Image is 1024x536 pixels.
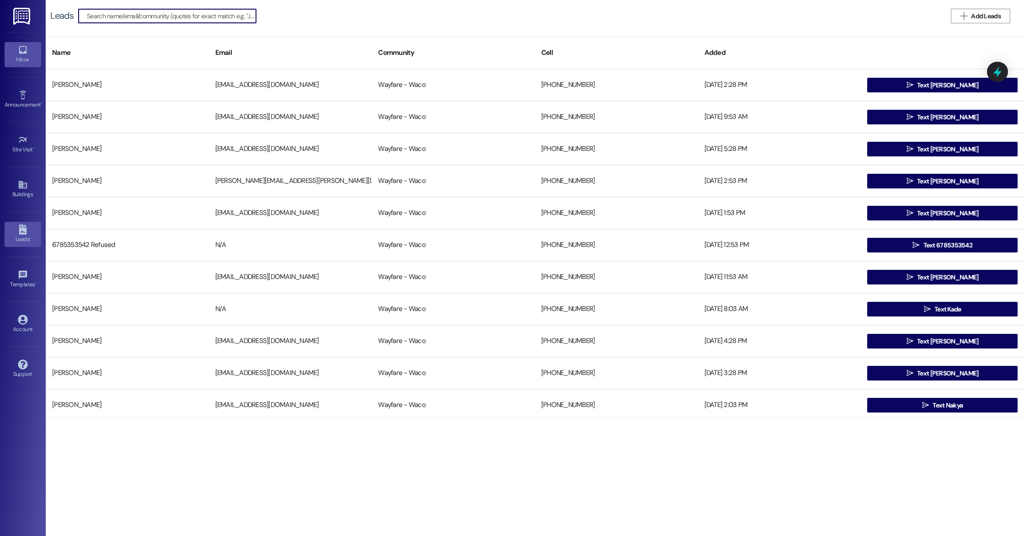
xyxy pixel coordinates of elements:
i:  [924,306,931,313]
span: Text Kade [934,305,961,314]
div: Wayfare - Waco [372,364,535,382]
div: [PHONE_NUMBER] [535,172,698,190]
i:  [960,12,967,20]
span: Text [PERSON_NAME] [917,80,978,90]
input: Search name/email/community (quotes for exact match e.g. "John Smith") [87,10,256,22]
div: [EMAIL_ADDRESS][DOMAIN_NAME] [209,76,372,94]
div: [PHONE_NUMBER] [535,140,698,158]
div: Wayfare - Waco [372,300,535,318]
div: [PERSON_NAME][EMAIL_ADDRESS][PERSON_NAME][DOMAIN_NAME] [209,172,372,190]
img: ResiDesk Logo [13,8,32,25]
div: [EMAIL_ADDRESS][DOMAIN_NAME] [209,108,372,126]
div: [DATE] 2:03 PM [698,396,861,414]
button: Text [PERSON_NAME] [867,270,1018,284]
div: [DATE] 9:53 AM [698,108,861,126]
i:  [907,338,913,345]
button: Text [PERSON_NAME] [867,334,1018,348]
a: Inbox [5,42,41,67]
button: Text 6785353542 [867,238,1018,252]
div: Wayfare - Waco [372,396,535,414]
span: Text [PERSON_NAME] [917,113,978,122]
div: Community [372,42,535,64]
div: [PERSON_NAME] [46,300,209,318]
div: Wayfare - Waco [372,332,535,350]
div: [DATE] 5:28 PM [698,140,861,158]
div: [PHONE_NUMBER] [535,76,698,94]
span: Text [PERSON_NAME] [917,273,978,282]
div: Wayfare - Waco [372,268,535,286]
span: Text [PERSON_NAME] [917,369,978,378]
div: [PERSON_NAME] [46,396,209,414]
a: Leads [5,222,41,247]
div: [DATE] 1:53 PM [698,204,861,222]
button: Text [PERSON_NAME] [867,142,1018,156]
div: Wayfare - Waco [372,172,535,190]
button: Text [PERSON_NAME] [867,78,1018,92]
div: [PERSON_NAME] [46,140,209,158]
div: Wayfare - Waco [372,140,535,158]
i:  [907,273,913,281]
div: [PHONE_NUMBER] [535,236,698,254]
div: Leads [50,11,74,21]
div: [DATE] 4:28 PM [698,332,861,350]
div: [EMAIL_ADDRESS][DOMAIN_NAME] [209,140,372,158]
i:  [907,145,913,153]
button: Text Nakya [867,398,1018,413]
div: [EMAIL_ADDRESS][DOMAIN_NAME] [209,204,372,222]
div: [PERSON_NAME] [46,268,209,286]
div: [PHONE_NUMBER] [535,204,698,222]
div: N/A [209,236,372,254]
div: [PHONE_NUMBER] [535,268,698,286]
span: • [33,145,34,151]
a: Support [5,357,41,381]
button: Text [PERSON_NAME] [867,206,1018,220]
div: [DATE] 8:03 AM [698,300,861,318]
a: Account [5,312,41,337]
a: Site Visit • [5,132,41,157]
i:  [922,402,929,409]
div: [PHONE_NUMBER] [535,396,698,414]
button: Text [PERSON_NAME] [867,366,1018,381]
span: Text Nakya [933,401,963,410]
a: Buildings [5,177,41,202]
div: [PHONE_NUMBER] [535,332,698,350]
div: [DATE] 3:28 PM [698,364,861,382]
span: • [41,100,42,107]
div: [PERSON_NAME] [46,364,209,382]
div: [EMAIL_ADDRESS][DOMAIN_NAME] [209,364,372,382]
span: • [35,280,37,286]
div: Added [698,42,861,64]
i:  [907,81,913,89]
div: [EMAIL_ADDRESS][DOMAIN_NAME] [209,332,372,350]
a: Templates • [5,267,41,292]
div: Wayfare - Waco [372,108,535,126]
div: 6785353542 Refused [46,236,209,254]
div: [PHONE_NUMBER] [535,300,698,318]
div: [DATE] 12:53 PM [698,236,861,254]
div: Wayfare - Waco [372,204,535,222]
button: Text [PERSON_NAME] [867,110,1018,124]
span: Add Leads [971,11,1001,21]
button: Text Kade [867,302,1018,316]
div: Wayfare - Waco [372,76,535,94]
div: [PERSON_NAME] [46,204,209,222]
div: [DATE] 11:53 AM [698,268,861,286]
i:  [912,241,919,249]
span: Text [PERSON_NAME] [917,177,978,186]
div: [PERSON_NAME] [46,108,209,126]
span: Text [PERSON_NAME] [917,145,978,154]
div: [EMAIL_ADDRESS][DOMAIN_NAME] [209,396,372,414]
i:  [907,113,913,121]
span: Text 6785353542 [923,241,973,250]
div: [DATE] 2:53 PM [698,172,861,190]
div: Wayfare - Waco [372,236,535,254]
button: Text [PERSON_NAME] [867,174,1018,188]
div: [PHONE_NUMBER] [535,108,698,126]
div: [PERSON_NAME] [46,76,209,94]
i:  [907,209,913,217]
div: Email [209,42,372,64]
i:  [907,177,913,185]
div: [PERSON_NAME] [46,172,209,190]
span: Text [PERSON_NAME] [917,337,978,346]
span: Text [PERSON_NAME] [917,209,978,218]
